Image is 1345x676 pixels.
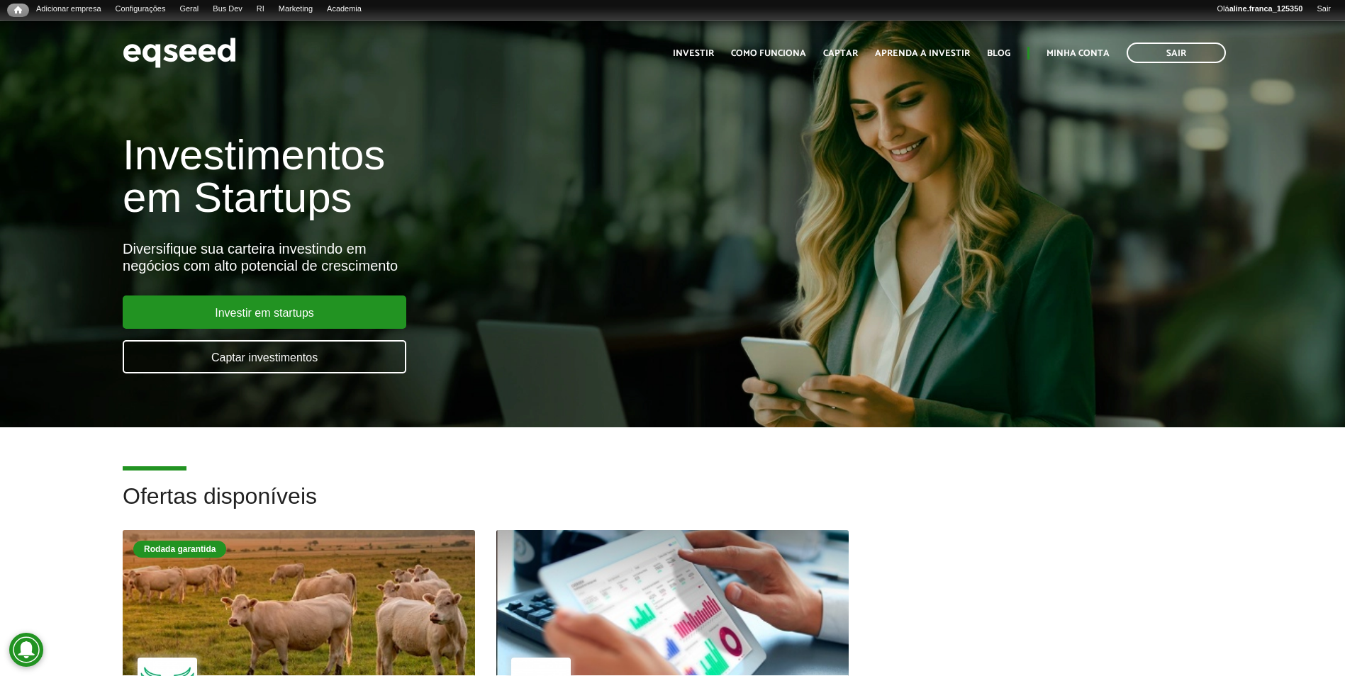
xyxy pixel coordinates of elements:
a: Bus Dev [206,4,250,15]
a: Configurações [108,4,173,15]
a: Captar [823,49,858,58]
span: Início [14,5,22,15]
a: RI [250,4,272,15]
a: Aprenda a investir [875,49,970,58]
a: Oláaline.franca_125350 [1210,4,1310,15]
a: Minha conta [1047,49,1110,58]
div: Rodada garantida [133,541,226,558]
a: Como funciona [731,49,806,58]
h1: Investimentos em Startups [123,134,774,219]
img: EqSeed [123,34,236,72]
a: Sair [1310,4,1338,15]
a: Geral [172,4,206,15]
a: Academia [320,4,369,15]
strong: aline.franca_125350 [1229,4,1303,13]
a: Adicionar empresa [29,4,108,15]
a: Captar investimentos [123,340,406,373]
a: Blog [987,49,1010,58]
a: Marketing [272,4,320,15]
a: Início [7,4,29,17]
h2: Ofertas disponíveis [123,484,1222,530]
div: Diversifique sua carteira investindo em negócios com alto potencial de crescimento [123,240,774,274]
a: Investir em startups [123,295,406,329]
a: Investir [673,49,714,58]
a: Sair [1127,43,1226,63]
